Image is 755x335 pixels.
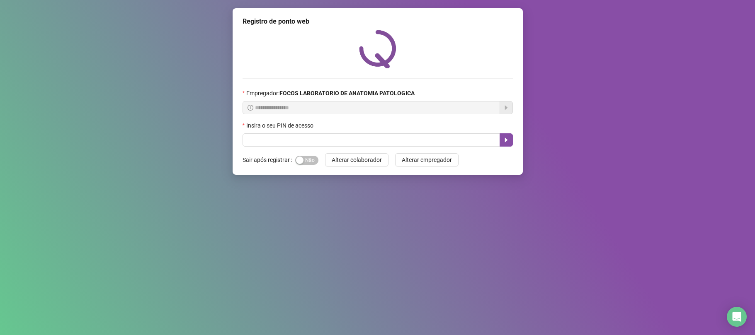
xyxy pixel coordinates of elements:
[243,153,295,166] label: Sair após registrar
[332,155,382,164] span: Alterar colaborador
[359,30,396,68] img: QRPoint
[402,155,452,164] span: Alterar empregador
[395,153,459,166] button: Alterar empregador
[503,137,510,143] span: caret-right
[246,89,415,98] span: Empregador :
[243,121,319,130] label: Insira o seu PIN de acesso
[727,307,747,327] div: Open Intercom Messenger
[279,90,415,96] strong: FOCOS LABORATORIO DE ANATOMIA PATOLOGICA
[325,153,388,166] button: Alterar colaborador
[243,17,513,27] div: Registro de ponto web
[248,105,253,111] span: info-circle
